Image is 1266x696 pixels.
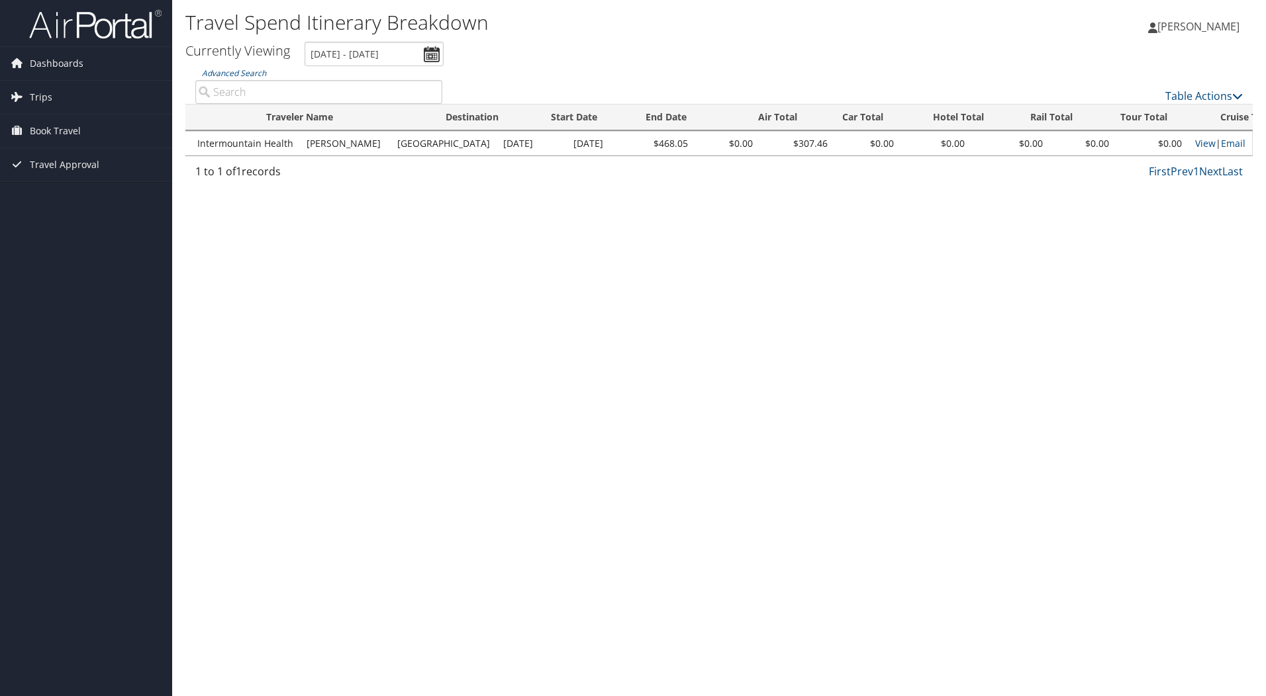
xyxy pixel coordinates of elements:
th: Tour Total: activate to sort column ascending [1085,105,1179,130]
span: Trips [30,81,52,114]
td: $0.00 [901,132,971,155]
td: $307.46 [759,132,834,155]
th: Rail Total: activate to sort column ascending [996,105,1085,130]
td: Intermountain Health [191,132,300,155]
input: Advanced Search [195,80,442,104]
td: $0.00 [1049,132,1116,155]
th: Air Total: activate to sort column ascending [726,105,809,130]
span: 1 [236,164,242,179]
td: [DATE] [567,132,632,155]
span: Travel Approval [30,148,99,181]
th: Car Total: activate to sort column ascending [809,105,895,130]
span: [PERSON_NAME] [1157,19,1240,34]
a: Table Actions [1165,89,1243,103]
span: Dashboards [30,47,83,80]
a: Advanced Search [202,67,266,79]
td: $0.00 [834,132,901,155]
a: [PERSON_NAME] [1148,7,1253,46]
span: Book Travel [30,114,81,148]
td: | [1189,132,1252,155]
td: $0.00 [971,132,1049,155]
td: [GEOGRAPHIC_DATA] [391,132,497,155]
a: Last [1222,164,1243,179]
td: $468.05 [632,132,695,155]
a: First [1149,164,1171,179]
a: Next [1199,164,1222,179]
td: $0.00 [1116,132,1189,155]
h1: Travel Spend Itinerary Breakdown [185,9,897,36]
a: View [1195,137,1216,150]
th: Hotel Total: activate to sort column ascending [895,105,996,130]
th: Start Date: activate to sort column ascending [539,105,634,130]
div: 1 to 1 of records [195,163,442,186]
th: End Date: activate to sort column ascending [634,105,726,130]
a: Email [1221,137,1245,150]
h3: Currently Viewing [185,42,290,60]
th: Traveler Name: activate to sort column ascending [254,105,433,130]
th: Destination: activate to sort column ascending [434,105,539,130]
td: [PERSON_NAME] [300,132,391,155]
input: [DATE] - [DATE] [305,42,444,66]
td: [DATE] [497,132,567,155]
td: $0.00 [695,132,759,155]
img: airportal-logo.png [29,9,162,40]
a: 1 [1193,164,1199,179]
a: Prev [1171,164,1193,179]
